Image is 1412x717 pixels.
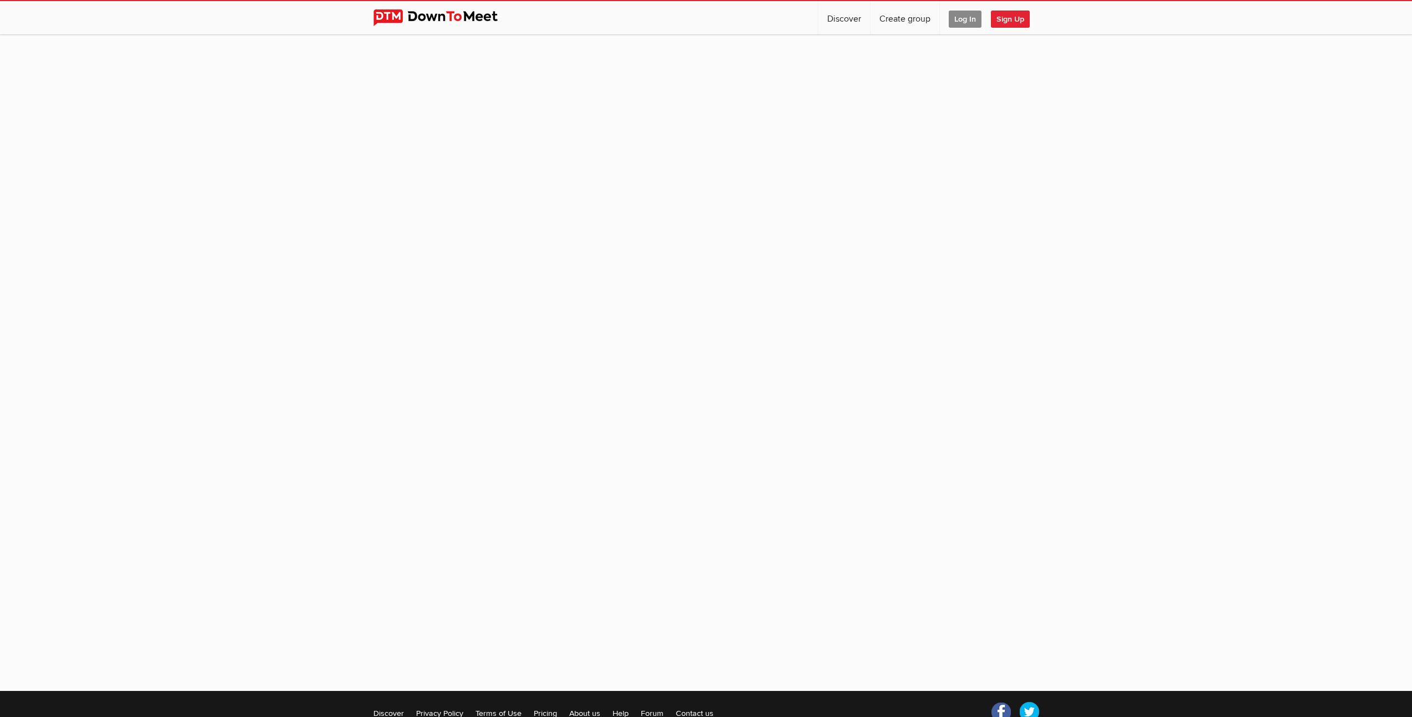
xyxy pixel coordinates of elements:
a: Create group [871,1,939,34]
a: Log In [940,1,990,34]
a: Discover [818,1,870,34]
span: Log In [949,11,981,28]
a: Sign Up [991,1,1039,34]
img: DownToMeet [373,9,515,26]
span: Sign Up [991,11,1030,28]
